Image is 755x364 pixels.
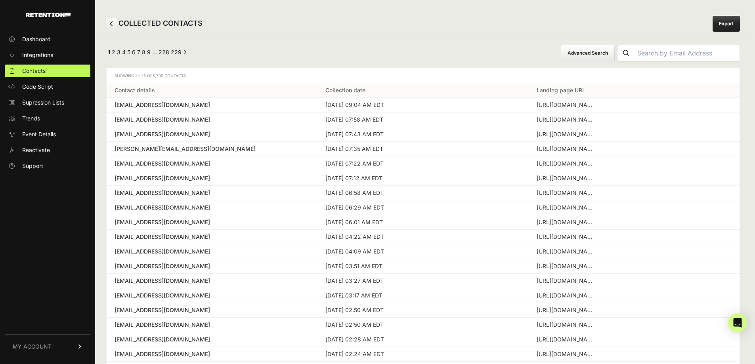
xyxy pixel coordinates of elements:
div: https://www.threepiece.us/categories/?Year/2000/Make/Chevrolet/Model/Tahoe/Submodel/LT [537,262,596,270]
div: https://www.threepiece.us/categories/?Year/2011/Make/INFINITI/Model/G37/Submodel/X [537,130,596,138]
td: [DATE] 07:12 AM EDT [317,171,528,186]
a: [EMAIL_ADDRESS][DOMAIN_NAME] [115,174,310,182]
a: Supression Lists [5,96,90,109]
em: Page 1 [108,49,110,55]
span: Event Details [22,130,56,138]
div: https://www.threepiece.us/work-vs-xv-5x120-20x9-20-r-disk-silky-rich-silver/ [537,233,596,241]
span: Trends [22,114,40,122]
a: [EMAIL_ADDRESS][DOMAIN_NAME] [115,321,310,329]
a: Trends [5,112,90,125]
div: https://www.threepiece.us/new-wheels/work-wheels/ [537,101,596,109]
td: [DATE] 04:09 AM EDT [317,244,528,259]
a: Contact details [115,87,155,93]
button: Advanced Search [561,45,615,61]
a: [PERSON_NAME][EMAIL_ADDRESS][DOMAIN_NAME] [115,145,310,153]
td: [DATE] 03:17 AM EDT [317,288,528,303]
div: https://www.threepiece.us/work-cr-2p-4x100-16x8-0-38-matte-bronze/ [537,204,596,212]
div: [EMAIL_ADDRESS][DOMAIN_NAME] [115,277,310,285]
a: [EMAIL_ADDRESS][DOMAIN_NAME] [115,248,310,255]
a: [EMAIL_ADDRESS][DOMAIN_NAME] [115,335,310,343]
a: Page 2 [112,49,115,55]
a: Dashboard [5,33,90,46]
td: [DATE] 04:22 AM EDT [317,230,528,244]
div: [EMAIL_ADDRESS][DOMAIN_NAME] [115,130,310,138]
a: [EMAIL_ADDRESS][DOMAIN_NAME] [115,204,310,212]
div: https://www.threepiece.us/ [537,174,596,182]
td: [DATE] 03:27 AM EDT [317,274,528,288]
span: MY ACCOUNT [13,343,52,351]
a: Page 8 [142,49,145,55]
span: Supression Lists [22,99,64,107]
div: [EMAIL_ADDRESS][DOMAIN_NAME] [115,189,310,197]
td: [DATE] 07:22 AM EDT [317,156,528,171]
div: https://www.threepiece.us/work-emotion-rs11-2p-4x100-15x7-12-black/?utm_source=google&utm_medium=... [537,335,596,343]
a: Page 4 [122,49,126,55]
h2: COLLECTED CONTACTS [106,18,203,30]
a: Page 228 [159,49,169,55]
div: https://www.threepiece.us/search/?Year/2021/Make/Kia/Model/Forte/Submodel/GT-Line [537,350,596,358]
td: [DATE] 03:51 AM EDT [317,259,528,274]
div: https://www.threepiece.us/oe-wheels-lx19-5x114-3-18x8-35-chrome/?utm_source=google&utm_medium=cpc... [537,189,596,197]
div: https://www.threepiece.us/search/?Year%2F2008%2FMake%2FPorsche%2FModel%2F911 [537,321,596,329]
a: [EMAIL_ADDRESS][DOMAIN_NAME] [115,116,310,124]
td: [DATE] 07:43 AM EDT [317,127,528,142]
td: [DATE] 06:29 AM EDT [317,200,528,215]
a: [EMAIL_ADDRESS][DOMAIN_NAME] [115,233,310,241]
div: https://www.threepiece.us/black-rhino-sprocket-5x127-17x9-5-18-matte-gunmetal-w-black-ring/ [537,160,596,168]
a: Page 229 [171,49,182,55]
td: [DATE] 09:04 AM EDT [317,98,528,112]
span: Dashboard [22,35,51,43]
span: Integrations [22,51,53,59]
a: [EMAIL_ADDRESS][DOMAIN_NAME] [115,262,310,270]
td: [DATE] 07:58 AM EDT [317,112,528,127]
div: https://www.threepiece.us/blog/gen-1-raptor-complete-wheel-tire-guide/?srsltid=AfmBOoqnn3tQvRc1Rj... [537,277,596,285]
td: [DATE] 02:28 AM EDT [317,332,528,347]
input: Search by Email Address [634,45,740,61]
span: Showing 1 - 25 of [115,73,187,78]
a: Export [713,16,740,32]
a: [EMAIL_ADDRESS][DOMAIN_NAME] [115,160,310,168]
a: Page 5 [127,49,130,55]
a: Event Details [5,128,90,141]
span: Support [22,162,43,170]
a: Page 3 [117,49,120,55]
a: [EMAIL_ADDRESS][DOMAIN_NAME] [115,350,310,358]
a: [EMAIL_ADDRESS][DOMAIN_NAME] [115,292,310,299]
span: 5,709 Contacts. [153,73,187,78]
a: Support [5,160,90,172]
td: [DATE] 02:50 AM EDT [317,303,528,318]
a: [EMAIL_ADDRESS][DOMAIN_NAME] [115,101,310,109]
a: Integrations [5,49,90,61]
a: MY ACCOUNT [5,334,90,358]
div: https://www.threepiece.us/search/?wheel_bolt_pattern/4x100mm-(4x3.94%22)/brand_name/Work-Wheels [537,145,596,153]
a: Collection date [325,87,365,93]
a: [EMAIL_ADDRESS][DOMAIN_NAME] [115,218,310,226]
span: Reactivate [22,146,50,154]
img: Retention.com [26,13,71,17]
td: [DATE] 02:24 AM EDT [317,347,528,362]
a: Page 7 [137,49,140,55]
div: https://www.threepiece.us/falken-tires/?Section+Width%5B%5D=315&Section+Width%5B%5D=12.5&Size%5B%... [537,218,596,226]
div: https://www.threepiece.us/f1r-fc5-5x100-18x8-5-35-hyper-black-polish-lip/?fbshop=1&utm_source=ig&... [537,292,596,299]
td: [DATE] 06:01 AM EDT [317,215,528,230]
span: … [152,49,157,55]
a: Code Script [5,80,90,93]
a: Page 6 [132,49,136,55]
div: Pagination [106,48,187,58]
div: Open Intercom Messenger [728,313,747,332]
a: Reactivate [5,144,90,156]
a: Page 9 [147,49,151,55]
